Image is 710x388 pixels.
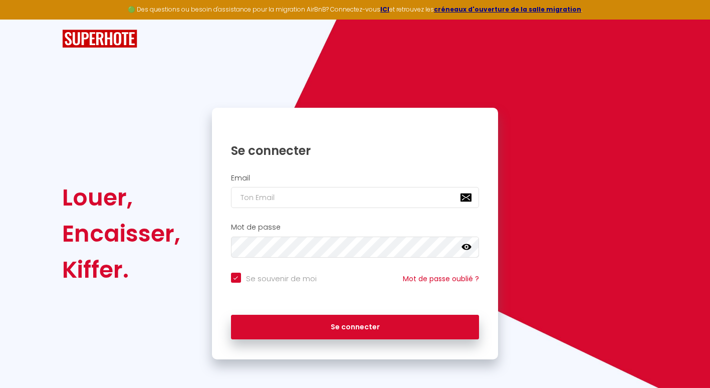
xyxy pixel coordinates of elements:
[403,274,479,284] a: Mot de passe oublié ?
[8,4,38,34] button: Ouvrir le widget de chat LiveChat
[231,223,480,232] h2: Mot de passe
[62,252,180,288] div: Kiffer.
[434,5,581,14] a: créneaux d'ouverture de la salle migration
[231,174,480,182] h2: Email
[380,5,389,14] a: ICI
[62,179,180,216] div: Louer,
[62,216,180,252] div: Encaisser,
[231,187,480,208] input: Ton Email
[231,143,480,158] h1: Se connecter
[62,30,137,48] img: SuperHote logo
[231,315,480,340] button: Se connecter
